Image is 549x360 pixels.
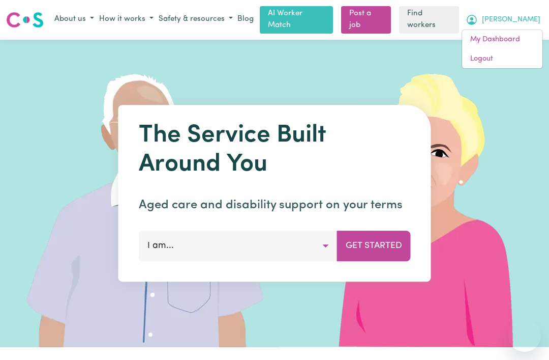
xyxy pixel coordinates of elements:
iframe: Button to launch messaging window [508,319,541,352]
a: Post a job [341,6,391,34]
h1: The Service Built Around You [139,121,411,180]
a: Blog [235,12,256,27]
a: My Dashboard [462,30,542,49]
button: My Account [463,11,543,29]
a: Find workers [399,6,459,34]
a: Careseekers logo [6,8,44,32]
p: Aged care and disability support on your terms [139,196,411,214]
button: Safety & resources [156,11,235,28]
a: Logout [462,49,542,69]
div: My Account [462,30,543,69]
button: How it works [97,11,156,28]
a: AI Worker Match [260,6,333,34]
button: I am... [139,231,338,261]
span: [PERSON_NAME] [482,14,540,25]
button: About us [52,11,97,28]
img: Careseekers logo [6,11,44,29]
button: Get Started [337,231,411,261]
